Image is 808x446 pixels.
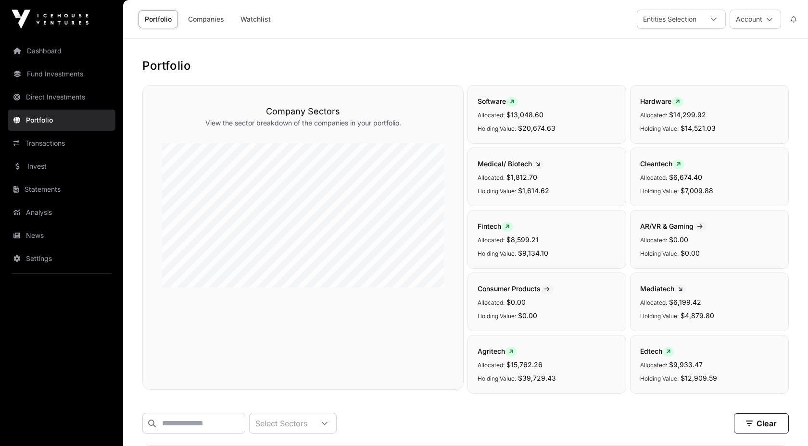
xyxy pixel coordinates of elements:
[640,111,667,119] span: Allocated:
[640,160,684,168] span: Cleantech
[8,179,115,200] a: Statements
[478,236,505,244] span: Allocated:
[640,285,686,293] span: Mediatech
[669,173,702,181] span: $6,674.40
[478,312,516,320] span: Holding Value:
[640,361,667,369] span: Allocated:
[478,347,517,355] span: Agritech
[640,236,667,244] span: Allocated:
[518,186,549,195] span: $1,614.62
[478,125,516,132] span: Holding Value:
[730,10,781,29] button: Account
[142,58,789,74] h1: Portfolio
[506,360,543,369] span: $15,762.26
[640,174,667,181] span: Allocated:
[478,97,518,105] span: Software
[518,249,548,257] span: $9,134.10
[506,111,543,119] span: $13,048.60
[182,10,230,28] a: Companies
[8,87,115,108] a: Direct Investments
[8,202,115,223] a: Analysis
[478,222,513,230] span: Fintech
[506,235,539,244] span: $8,599.21
[640,312,679,320] span: Holding Value:
[478,375,516,382] span: Holding Value:
[162,105,444,118] h3: Company Sectors
[8,110,115,131] a: Portfolio
[640,299,667,306] span: Allocated:
[234,10,277,28] a: Watchlist
[139,10,178,28] a: Portfolio
[518,374,556,382] span: $39,729.43
[669,360,703,369] span: $9,933.47
[669,111,706,119] span: $14,299.92
[162,118,444,128] p: View the sector breakdown of the companies in your portfolio.
[640,375,679,382] span: Holding Value:
[8,248,115,269] a: Settings
[250,413,313,433] div: Select Sectors
[12,10,88,29] img: Icehouse Ventures Logo
[669,235,688,244] span: $0.00
[640,97,683,105] span: Hardware
[734,413,789,434] button: Clear
[8,40,115,62] a: Dashboard
[478,299,505,306] span: Allocated:
[681,124,716,132] span: $14,521.03
[8,156,115,177] a: Invest
[506,298,526,306] span: $0.00
[640,222,707,230] span: AR/VR & Gaming
[478,174,505,181] span: Allocated:
[478,187,516,195] span: Holding Value:
[8,133,115,154] a: Transactions
[8,225,115,246] a: News
[669,298,701,306] span: $6,199.42
[637,10,702,28] div: Entities Selection
[518,311,537,320] span: $0.00
[681,249,700,257] span: $0.00
[640,347,674,355] span: Edtech
[681,186,713,195] span: $7,009.88
[478,111,505,119] span: Allocated:
[478,250,516,257] span: Holding Value:
[681,311,714,320] span: $4,879.80
[506,173,537,181] span: $1,812.70
[478,361,505,369] span: Allocated:
[640,187,679,195] span: Holding Value:
[478,160,544,168] span: Medical/ Biotech
[478,285,554,293] span: Consumer Products
[640,125,679,132] span: Holding Value:
[681,374,717,382] span: $12,909.59
[640,250,679,257] span: Holding Value:
[760,400,808,446] iframe: Chat Widget
[8,63,115,85] a: Fund Investments
[518,124,555,132] span: $20,674.63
